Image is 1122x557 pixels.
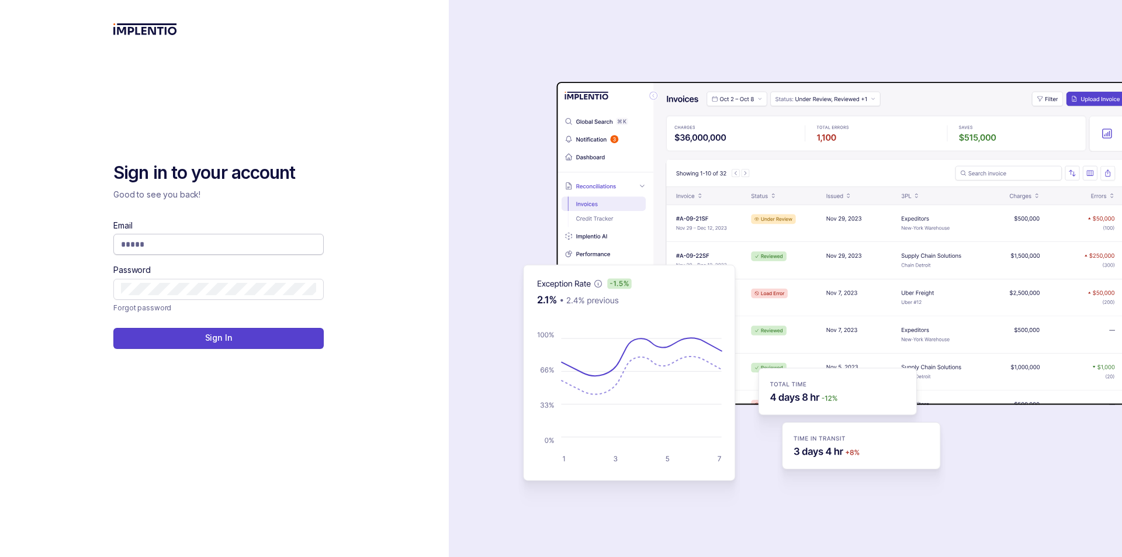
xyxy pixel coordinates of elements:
[113,161,324,185] h2: Sign in to your account
[113,220,132,231] label: Email
[113,264,151,276] label: Password
[205,332,233,344] p: Sign In
[113,328,324,349] button: Sign In
[113,302,171,314] p: Forgot password
[113,23,177,35] img: logo
[113,189,324,200] p: Good to see you back!
[113,302,171,314] a: Link Forgot password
